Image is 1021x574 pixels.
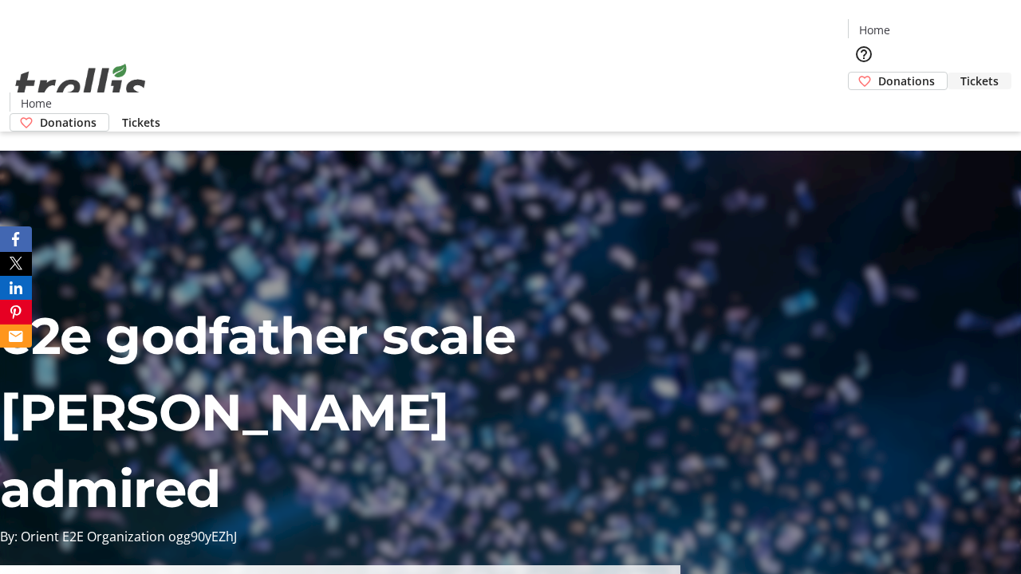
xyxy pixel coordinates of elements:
[40,114,97,131] span: Donations
[109,114,173,131] a: Tickets
[878,73,935,89] span: Donations
[10,95,61,112] a: Home
[10,46,152,126] img: Orient E2E Organization ogg90yEZhJ's Logo
[859,22,890,38] span: Home
[848,90,880,122] button: Cart
[848,72,948,90] a: Donations
[21,95,52,112] span: Home
[948,73,1011,89] a: Tickets
[10,113,109,132] a: Donations
[960,73,999,89] span: Tickets
[848,38,880,70] button: Help
[849,22,900,38] a: Home
[122,114,160,131] span: Tickets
